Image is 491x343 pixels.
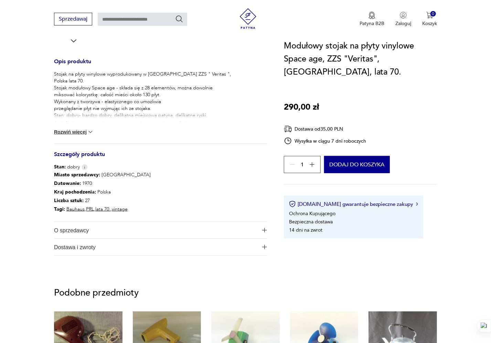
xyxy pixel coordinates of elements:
[54,71,231,133] p: Stojak na płyty winylowe wyprodukowany w [GEOGRAPHIC_DATA] ZZS " Veritas ", Polska lata 70. Stoja...
[395,12,411,27] button: Zaloguj
[289,201,296,208] img: Ikona certyfikatu
[54,129,94,135] button: Rozwiń więcej
[95,206,110,212] a: lata 70.
[430,11,436,17] div: 0
[284,125,366,133] div: Dostawa od 35,00 PLN
[54,205,151,213] p: , , ,
[54,222,258,239] span: O sprzedawcy
[422,12,437,27] button: 0Koszyk
[175,15,183,23] button: Szukaj
[54,179,151,188] p: 1970
[54,189,96,195] b: Kraj pochodzenia :
[400,12,407,19] img: Ikonka użytkownika
[54,239,258,255] span: Dostawa i zwroty
[416,202,418,206] img: Ikona strzałki w prawo
[289,219,333,225] li: Bezpieczna dostawa
[112,206,128,212] a: vintage
[301,163,304,167] span: 1
[284,137,366,145] div: Wysyłka w ciągu 7 dni roboczych
[54,59,267,71] h3: Opis produktu
[54,152,267,164] h3: Szczegóły produktu
[54,164,66,170] b: Stan:
[54,13,92,25] button: Sprzedawaj
[289,227,322,233] li: 14 dni na zwrot
[284,101,319,114] p: 290,00 zł
[54,164,80,170] span: dobry
[395,20,411,27] p: Zaloguj
[54,239,267,255] button: Ikona plusaDostawa i zwroty
[54,171,100,178] b: Miasto sprzedawcy :
[54,197,84,204] b: Liczba sztuk:
[262,245,267,250] img: Ikona plusa
[422,20,437,27] p: Koszyk
[54,180,81,187] b: Datowanie :
[54,289,437,297] p: Podobne przedmioty
[54,196,151,205] p: 27
[360,12,384,27] a: Ikona medaluPatyna B2B
[360,20,384,27] p: Patyna B2B
[54,206,65,212] b: Tagi:
[360,12,384,27] button: Patyna B2B
[54,222,267,239] button: Ikona plusaO sprzedawcy
[54,170,151,179] p: [GEOGRAPHIC_DATA]
[87,129,94,135] img: chevron down
[66,206,85,212] a: Bauhaus
[426,12,433,19] img: Ikona koszyka
[86,206,94,212] a: PRL
[262,228,267,233] img: Ikona plusa
[54,17,92,22] a: Sprzedawaj
[54,188,151,196] p: Polska
[284,40,437,79] h1: Modułowy stojak na płyty vinylowe Space age, ZZS "Veritas", [GEOGRAPHIC_DATA], lata 70.
[238,8,258,29] img: Patyna - sklep z meblami i dekoracjami vintage
[369,12,375,19] img: Ikona medalu
[289,201,418,208] button: [DOMAIN_NAME] gwarantuje bezpieczne zakupy
[82,164,88,170] img: Info icon
[289,210,335,217] li: Ochrona Kupującego
[324,156,390,173] button: Dodaj do koszyka
[284,125,292,133] img: Ikona dostawy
